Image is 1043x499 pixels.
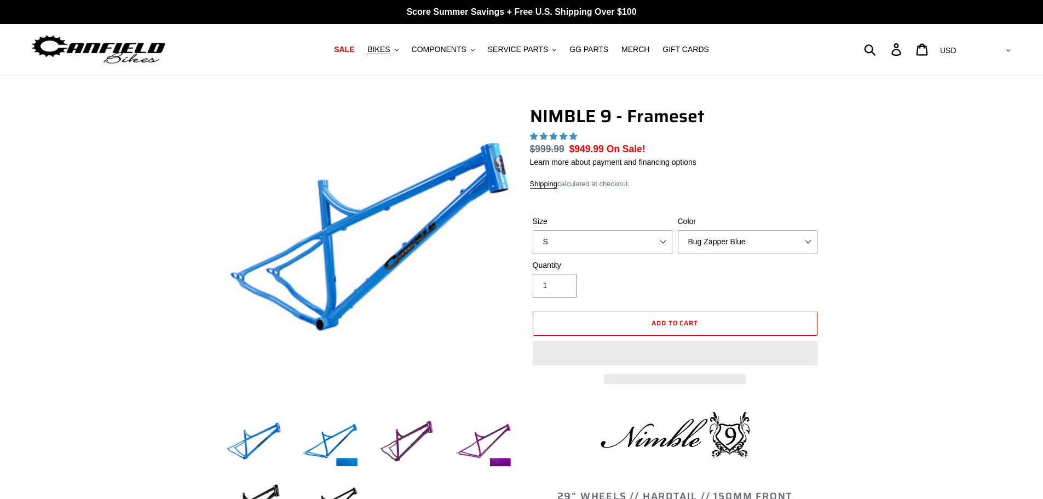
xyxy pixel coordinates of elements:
[530,106,820,127] h1: NIMBLE 9 - Frameset
[530,180,558,189] a: Shipping
[870,37,898,61] input: Search
[530,132,579,141] span: 4.89 stars
[569,144,604,154] span: $949.99
[530,158,696,167] a: Learn more about payment and financing options
[564,42,614,57] a: GG PARTS
[300,414,360,474] img: Load image into Gallery viewer, NIMBLE 9 - Frameset
[569,45,608,54] span: GG PARTS
[334,45,354,54] span: SALE
[662,45,709,54] span: GIFT CARDS
[453,414,514,474] img: Load image into Gallery viewer, NIMBLE 9 - Frameset
[530,179,820,190] div: calculated at checkout.
[533,260,672,271] label: Quantity
[226,108,511,394] img: NIMBLE 9 - Frameset
[329,42,360,57] a: SALE
[362,42,404,57] button: BIKES
[616,42,655,57] a: MERCH
[607,142,646,156] span: On Sale!
[621,45,649,54] span: MERCH
[533,312,817,336] button: Add to cart
[406,42,480,57] button: COMPONENTS
[533,216,672,227] label: Size
[657,42,714,57] a: GIFT CARDS
[223,414,284,474] img: Load image into Gallery viewer, NIMBLE 9 - Frameset
[488,45,548,54] span: SERVICE PARTS
[482,42,562,57] button: SERVICE PARTS
[367,45,390,54] span: BIKES
[530,144,564,154] s: $999.99
[412,45,466,54] span: COMPONENTS
[30,32,167,67] img: Canfield Bikes
[652,318,699,328] span: Add to cart
[377,414,437,474] img: Load image into Gallery viewer, NIMBLE 9 - Frameset
[678,216,817,227] label: Color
